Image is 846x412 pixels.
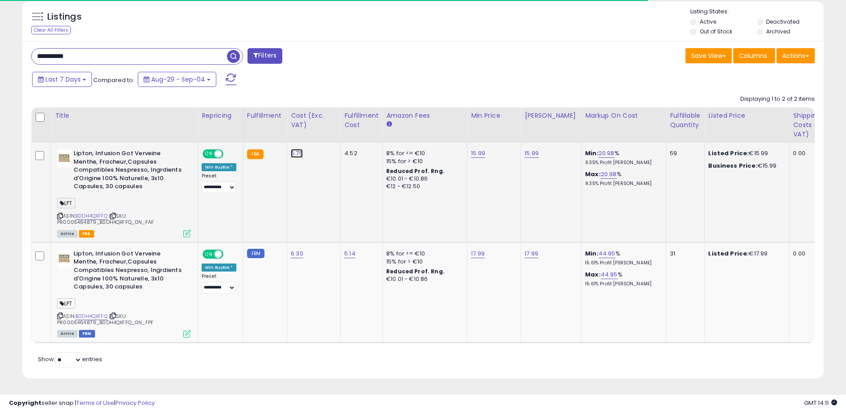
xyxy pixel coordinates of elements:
[93,76,134,84] span: Compared to:
[740,95,815,103] div: Displaying 1 to 2 of 2 items
[776,48,815,63] button: Actions
[9,399,155,408] div: seller snap | |
[386,167,445,175] b: Reduced Prof. Rng.
[739,51,767,60] span: Columns
[585,149,659,166] div: %
[585,160,659,166] p: 9.35% Profit [PERSON_NAME]
[582,107,666,143] th: The percentage added to the cost of goods (COGS) that forms the calculator for Min & Max prices.
[766,28,790,35] label: Archived
[524,111,578,120] div: [PERSON_NAME]
[55,111,194,120] div: Title
[57,149,191,236] div: ASIN:
[708,250,782,258] div: €17.99
[386,258,460,266] div: 15% for > €10
[344,249,355,258] a: 5.14
[700,18,716,25] label: Active
[74,149,182,193] b: Lipton, Infusion Got Verveine Menthe, Fracheur,Capsules Compatibles Nespresso, Ingrdients d'Origi...
[386,111,463,120] div: Amazon Fees
[203,250,215,258] span: ON
[700,28,732,35] label: Out of Stock
[75,313,107,320] a: B0DH4QXFFQ
[386,149,460,157] div: 8% for <= €10
[585,271,659,287] div: %
[598,249,615,258] a: 44.95
[471,111,517,120] div: Min Price
[386,276,460,283] div: €10.01 - €10.86
[202,111,239,120] div: Repricing
[471,149,485,158] a: 15.99
[386,120,392,128] small: Amazon Fees.
[79,330,95,338] span: FBM
[247,249,264,258] small: FBM
[585,260,659,266] p: 16.61% Profit [PERSON_NAME]
[386,250,460,258] div: 8% for <= €10
[76,399,114,407] a: Terms of Use
[202,273,236,293] div: Preset:
[202,163,236,171] div: Win BuyBox *
[57,212,154,226] span: | SKU: PR0005464879_B0DH4QXFFQ_0N_FAF
[291,149,303,158] a: 6.75
[57,313,153,326] span: | SKU: PR0005464879_B0DH4QXFFQ_0N_FPF
[585,111,662,120] div: Markup on Cost
[247,149,264,159] small: FBA
[222,250,236,258] span: OFF
[247,111,283,120] div: Fulfillment
[222,150,236,158] span: OFF
[57,198,75,208] span: LPT
[598,149,615,158] a: 20.98
[670,250,697,258] div: 31
[202,264,236,272] div: Win BuyBox *
[585,170,659,187] div: %
[708,161,757,170] b: Business Price:
[766,18,800,25] label: Deactivated
[57,250,191,337] div: ASIN:
[708,149,782,157] div: €15.99
[793,250,836,258] div: 0.00
[708,249,749,258] b: Listed Price:
[291,111,337,130] div: Cost (Exc. VAT)
[344,149,376,157] div: 4.52
[708,162,782,170] div: €15.99
[57,230,78,238] span: All listings currently available for purchase on Amazon
[31,26,71,34] div: Clear All Filters
[9,399,41,407] strong: Copyright
[57,149,71,167] img: 41kJxf64SaL._SL40_.jpg
[471,249,485,258] a: 17.99
[32,72,92,87] button: Last 7 Days
[524,249,538,258] a: 17.99
[57,330,78,338] span: All listings currently available for purchase on Amazon
[386,183,460,190] div: €12 - €12.50
[74,250,182,293] b: Lipton, Infusion Got Verveine Menthe, Fracheur,Capsules Compatibles Nespresso, Ingrdients d'Origi...
[57,250,71,268] img: 41kJxf64SaL._SL40_.jpg
[585,270,601,279] b: Max:
[45,75,81,84] span: Last 7 Days
[670,149,697,157] div: 59
[708,149,749,157] b: Listed Price:
[733,48,775,63] button: Columns
[585,149,598,157] b: Min:
[585,249,598,258] b: Min:
[75,212,107,220] a: B0DH4QXFFQ
[151,75,205,84] span: Aug-29 - Sep-04
[57,298,75,309] span: LPT
[344,111,379,130] div: Fulfillment Cost
[585,281,659,287] p: 16.61% Profit [PERSON_NAME]
[203,150,215,158] span: ON
[386,268,445,275] b: Reduced Prof. Rng.
[690,8,824,16] p: Listing States:
[79,230,94,238] span: FBA
[291,249,303,258] a: 6.30
[793,149,836,157] div: 0.00
[601,170,617,179] a: 20.98
[248,48,282,64] button: Filters
[804,399,837,407] span: 2025-09-12 14:11 GMT
[202,173,236,193] div: Preset:
[116,399,155,407] a: Privacy Policy
[38,355,102,363] span: Show: entries
[601,270,618,279] a: 44.95
[585,170,601,178] b: Max:
[585,181,659,187] p: 9.35% Profit [PERSON_NAME]
[386,157,460,165] div: 15% for > €10
[524,149,539,158] a: 15.99
[47,11,82,23] h5: Listings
